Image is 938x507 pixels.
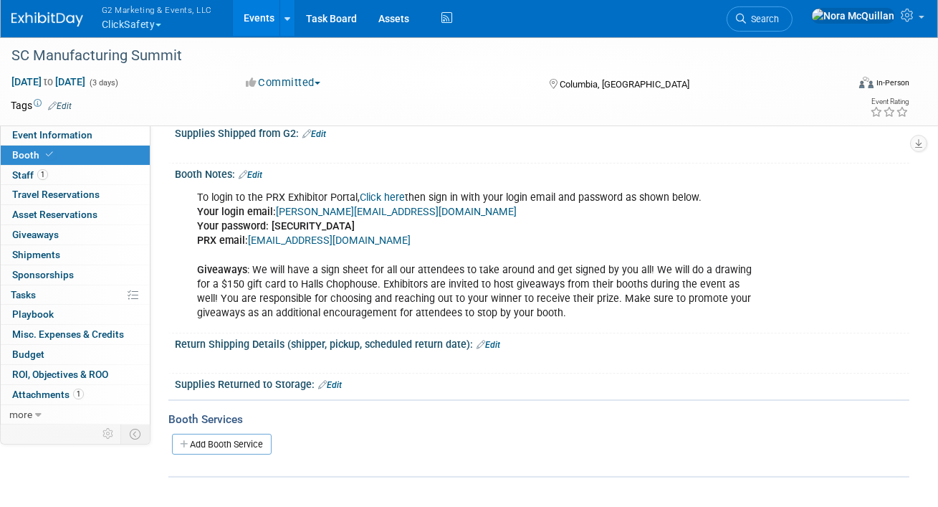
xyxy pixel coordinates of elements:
span: (3 days) [88,78,118,87]
span: ROI, Objectives & ROO [12,369,108,380]
a: ROI, Objectives & ROO [1,365,150,384]
span: to [42,76,55,87]
span: Staff [12,169,48,181]
i: Booth reservation complete [46,151,53,158]
span: Event Information [12,129,92,141]
span: 1 [73,389,84,399]
a: Playbook [1,305,150,324]
span: Search [746,14,779,24]
a: [EMAIL_ADDRESS][DOMAIN_NAME] [248,234,411,247]
button: Committed [241,75,326,90]
td: Tags [11,98,72,113]
span: Playbook [12,308,54,320]
b: Your login email: [197,206,276,218]
div: Supplies Shipped from G2: [175,123,909,141]
span: Shipments [12,249,60,260]
img: Format-Inperson.png [859,77,874,88]
a: Edit [239,170,262,180]
img: Nora McQuillan [811,8,895,24]
span: Asset Reservations [12,209,97,220]
b: PRX email: [197,234,248,247]
div: SC Manufacturing Summit [6,43,833,69]
div: Return Shipping Details (shipper, pickup, scheduled return date): [175,333,909,352]
span: 1 [37,169,48,180]
b: Giveaways [197,264,247,276]
div: Booth Services [168,412,909,427]
span: more [9,409,32,420]
span: G2 Marketing & Events, LLC [102,2,212,17]
span: Attachments [12,389,84,400]
div: Supplies Returned to Storage: [175,374,909,392]
span: Sponsorships [12,269,74,280]
a: Attachments1 [1,385,150,404]
span: [DATE] [DATE] [11,75,86,88]
a: Edit [302,129,326,139]
a: more [1,405,150,425]
a: Shipments [1,245,150,265]
a: Tasks [1,285,150,305]
img: ExhibitDay [11,12,83,27]
a: Edit [48,101,72,111]
a: [PERSON_NAME][EMAIL_ADDRESS][DOMAIN_NAME] [276,206,517,218]
td: Personalize Event Tab Strip [96,425,121,443]
a: Budget [1,345,150,364]
a: Add Booth Service [172,434,272,455]
a: Edit [318,380,342,390]
div: To login to the PRX Exhibitor Portal, then sign in with your login email and password as shown be... [187,184,765,328]
span: Misc. Expenses & Credits [12,328,124,340]
span: Budget [12,349,44,360]
div: In-Person [876,77,909,88]
a: Search [727,6,793,32]
a: Click here [360,191,405,204]
div: Event Format [777,75,909,96]
span: Booth [12,149,56,161]
span: Giveaways [12,229,59,240]
a: Staff1 [1,166,150,185]
a: Booth [1,146,150,165]
a: Travel Reservations [1,185,150,204]
a: Asset Reservations [1,205,150,224]
a: Edit [477,340,500,350]
div: Event Rating [870,98,909,105]
a: Giveaways [1,225,150,245]
b: Your password: [SECURITY_DATA] [197,220,355,232]
span: Tasks [11,289,36,300]
a: Event Information [1,125,150,145]
td: Toggle Event Tabs [121,425,150,443]
div: Booth Notes: [175,164,909,182]
a: Sponsorships [1,265,150,285]
a: Misc. Expenses & Credits [1,325,150,344]
span: Columbia, [GEOGRAPHIC_DATA] [560,79,689,90]
span: Travel Reservations [12,189,100,200]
